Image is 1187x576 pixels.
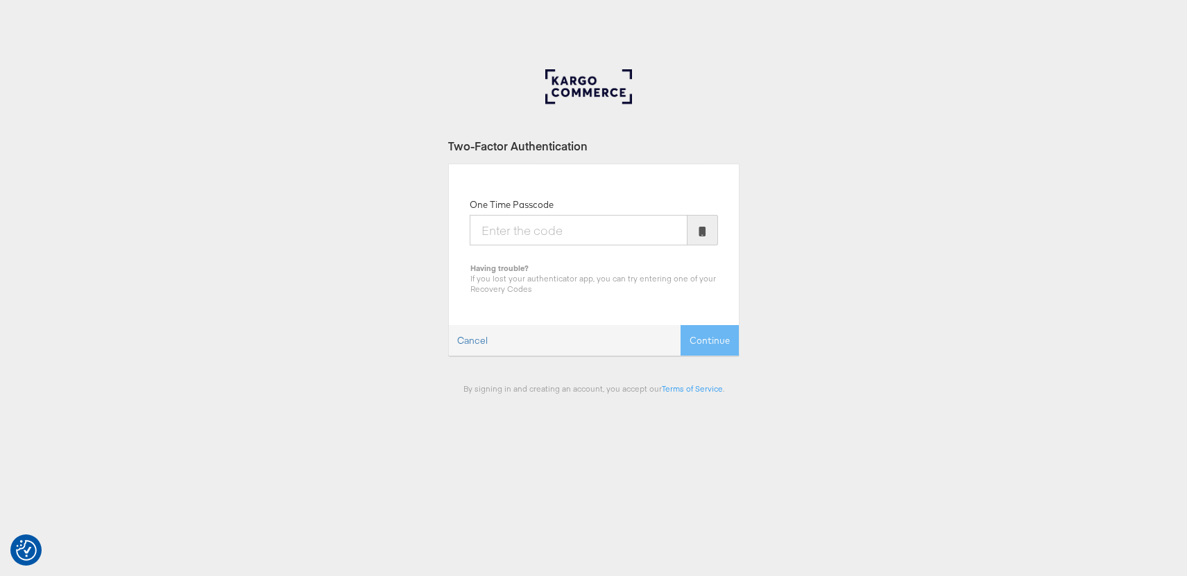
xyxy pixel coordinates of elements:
[470,215,688,245] input: Enter the code
[449,326,496,356] a: Cancel
[662,383,723,394] a: Terms of Service
[16,540,37,561] img: Revisit consent button
[470,198,554,211] label: One Time Passcode
[16,540,37,561] button: Consent Preferences
[448,383,740,394] div: By signing in and creating an account, you accept our .
[470,263,529,273] b: Having trouble?
[448,138,740,154] div: Two-Factor Authentication
[470,273,716,294] span: If you lost your authenticator app, you can try entering one of your Recovery Codes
